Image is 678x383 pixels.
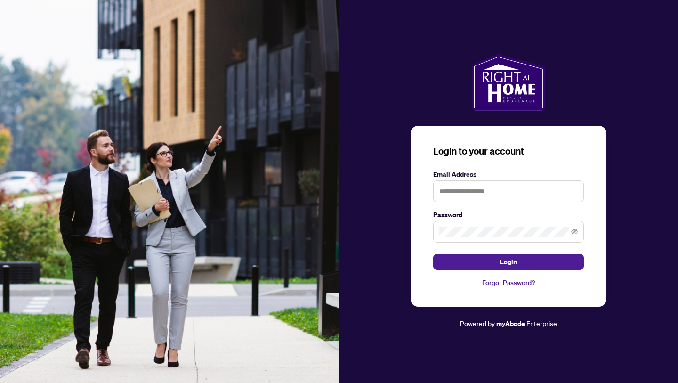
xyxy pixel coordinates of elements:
a: Forgot Password? [433,277,584,288]
button: Login [433,254,584,270]
label: Email Address [433,169,584,179]
h3: Login to your account [433,145,584,158]
span: eye-invisible [571,228,578,235]
span: Powered by [460,319,495,327]
label: Password [433,210,584,220]
span: Login [500,254,517,269]
img: ma-logo [472,54,545,111]
span: Enterprise [526,319,557,327]
a: myAbode [496,318,525,329]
